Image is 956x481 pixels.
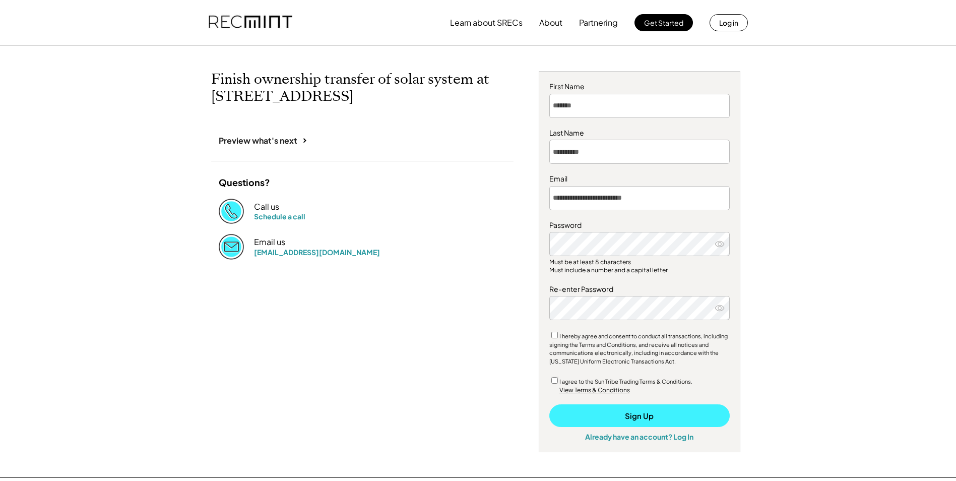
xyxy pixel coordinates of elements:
[549,128,730,138] div: Last Name
[549,220,730,230] div: Password
[549,404,730,427] button: Sign Up
[254,202,279,212] div: Call us
[254,237,285,248] div: Email us
[549,82,730,92] div: First Name
[219,136,297,146] div: Preview what's next
[450,13,523,33] button: Learn about SRECs
[549,333,728,365] label: I hereby agree and consent to conduct all transactions, including signing the Terms and Condition...
[254,212,305,221] a: Schedule a call
[549,174,730,184] div: Email
[710,14,748,31] button: Log in
[559,386,630,395] div: View Terms & Conditions
[209,6,292,40] img: recmint-logotype%403x.png
[579,13,618,33] button: Partnering
[219,199,244,224] img: Phone%20copy%403x.png
[254,248,380,257] a: [EMAIL_ADDRESS][DOMAIN_NAME]
[211,71,514,105] h2: Finish ownership transfer of solar system at [STREET_ADDRESS]
[634,14,693,31] button: Get Started
[559,378,692,385] label: I agree to the Sun Tribe Trading Terms & Conditions.
[539,13,562,33] button: About
[219,234,244,259] img: Email%202%403x.png
[219,176,270,188] div: Questions?
[549,284,730,294] div: Re-enter Password
[549,258,730,274] div: Must be at least 8 characters Must include a number and a capital letter
[585,432,693,441] div: Already have an account? Log In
